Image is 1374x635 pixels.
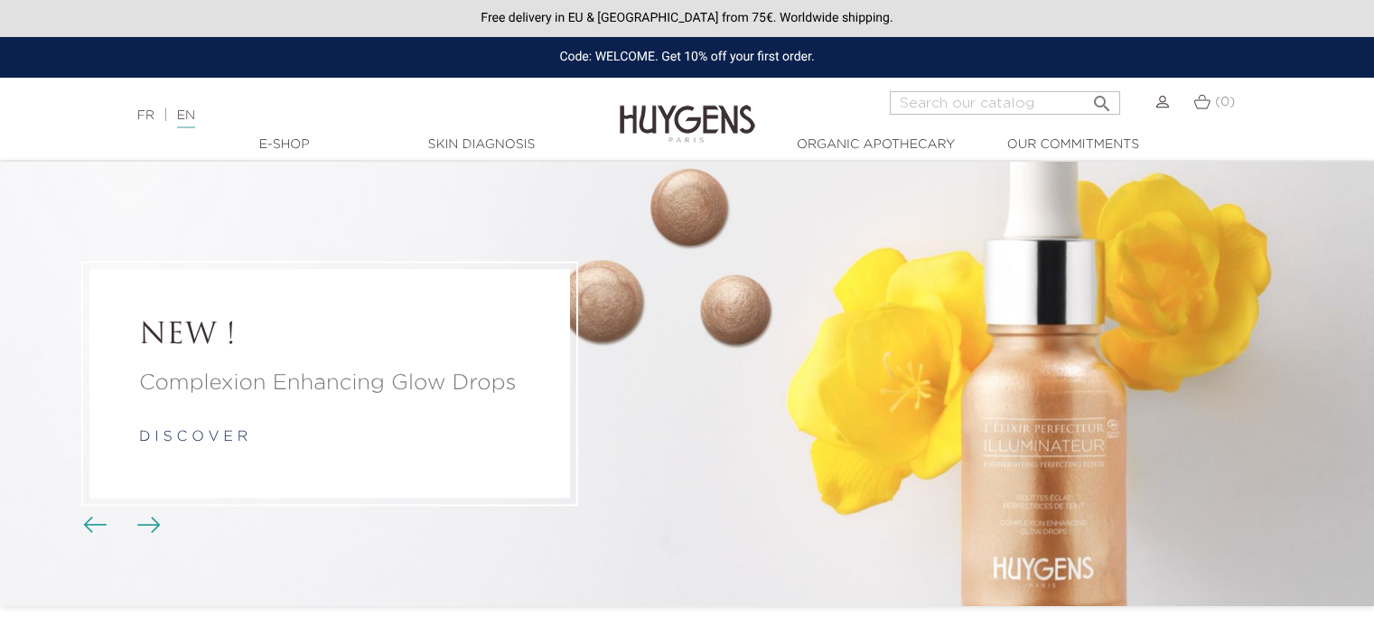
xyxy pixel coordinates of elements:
[391,135,572,154] a: Skin Diagnosis
[1086,86,1118,110] button: 
[128,105,559,126] div: |
[1091,88,1113,109] i: 
[620,76,755,145] img: Huygens
[194,135,375,154] a: E-Shop
[1215,96,1235,108] span: (0)
[177,109,195,128] a: EN
[983,135,1164,154] a: Our commitments
[90,512,149,539] div: Carousel buttons
[139,431,248,445] a: d i s c o v e r
[139,319,520,353] a: NEW !
[890,91,1120,115] input: Search
[137,109,154,122] a: FR
[139,368,520,400] a: Complexion Enhancing Glow Drops
[786,135,967,154] a: Organic Apothecary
